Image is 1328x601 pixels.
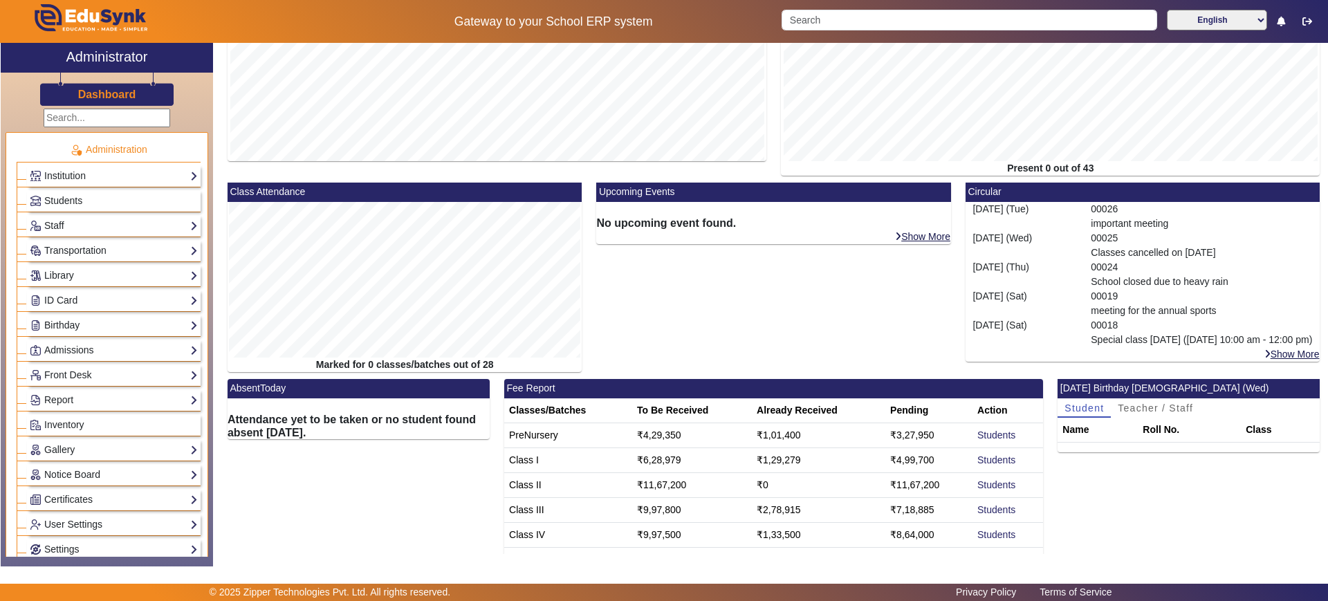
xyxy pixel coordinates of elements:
[228,379,490,398] mat-card-header: AbsentToday
[752,497,885,522] td: ₹2,78,915
[632,522,752,547] td: ₹9,97,500
[78,88,136,101] h3: Dashboard
[977,504,1015,515] a: Students
[44,109,170,127] input: Search...
[752,423,885,447] td: ₹1,01,400
[1084,318,1320,347] div: 00018
[1084,231,1320,260] div: 00025
[1118,403,1193,413] span: Teacher / Staff
[972,398,1043,423] th: Action
[966,289,1084,318] div: [DATE] (Sat)
[966,202,1084,231] div: [DATE] (Tue)
[340,15,767,29] h5: Gateway to your School ERP system
[977,429,1015,441] a: Students
[1058,418,1138,443] th: Name
[1091,246,1313,260] p: Classes cancelled on [DATE]
[1091,275,1313,289] p: School closed due to heavy rain
[632,398,752,423] th: To Be Received
[894,230,951,243] a: Show More
[1084,289,1320,318] div: 00019
[1264,348,1320,360] a: Show More
[504,497,632,522] td: Class III
[885,447,972,472] td: ₹4,99,700
[1091,333,1313,347] p: Special class [DATE] ([DATE] 10:00 am - 12:00 pm)
[977,479,1015,490] a: Students
[504,447,632,472] td: Class I
[632,423,752,447] td: ₹4,29,350
[1091,304,1313,318] p: meeting for the annual sports
[210,585,451,600] p: © 2025 Zipper Technologies Pvt. Ltd. All rights reserved.
[1241,418,1320,443] th: Class
[781,161,1320,176] div: Present 0 out of 43
[596,183,951,202] mat-card-header: Upcoming Events
[1084,260,1320,289] div: 00024
[30,196,41,206] img: Students.png
[752,398,885,423] th: Already Received
[966,183,1320,202] mat-card-header: Circular
[977,554,1015,565] a: Students
[1033,583,1118,601] a: Terms of Service
[632,472,752,497] td: ₹11,67,200
[30,193,198,209] a: Students
[504,472,632,497] td: Class II
[977,529,1015,540] a: Students
[17,142,201,157] p: Administration
[782,10,1156,30] input: Search
[1058,379,1320,398] mat-card-header: [DATE] Birthday [DEMOGRAPHIC_DATA] (Wed)
[966,260,1084,289] div: [DATE] (Thu)
[44,195,82,206] span: Students
[885,497,972,522] td: ₹7,18,885
[752,547,885,572] td: ₹34,000
[632,497,752,522] td: ₹9,97,800
[70,144,82,156] img: Administration.png
[752,522,885,547] td: ₹1,33,500
[1138,418,1241,443] th: Roll No.
[504,522,632,547] td: Class IV
[885,522,972,547] td: ₹8,64,000
[885,423,972,447] td: ₹3,27,950
[504,547,632,572] td: Class V
[1091,216,1313,231] p: important meeting
[1064,403,1104,413] span: Student
[77,87,137,102] a: Dashboard
[632,547,752,572] td: ₹7,69,000
[1,43,213,73] a: Administrator
[228,358,582,372] div: Marked for 0 classes/batches out of 28
[885,398,972,423] th: Pending
[228,413,490,439] h6: Attendance yet to be taken or no student found absent [DATE].
[44,419,84,430] span: Inventory
[949,583,1023,601] a: Privacy Policy
[977,454,1015,465] a: Students
[504,379,1043,398] mat-card-header: Fee Report
[30,417,198,433] a: Inventory
[752,472,885,497] td: ₹0
[596,216,951,230] h6: No upcoming event found.
[752,447,885,472] td: ₹1,29,279
[885,547,972,572] td: ₹7,35,000
[504,423,632,447] td: PreNursery
[504,398,632,423] th: Classes/Batches
[30,420,41,430] img: Inventory.png
[632,447,752,472] td: ₹6,28,979
[966,318,1084,347] div: [DATE] (Sat)
[1084,202,1320,231] div: 00026
[966,231,1084,260] div: [DATE] (Wed)
[66,48,148,65] h2: Administrator
[228,183,582,202] mat-card-header: Class Attendance
[885,472,972,497] td: ₹11,67,200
